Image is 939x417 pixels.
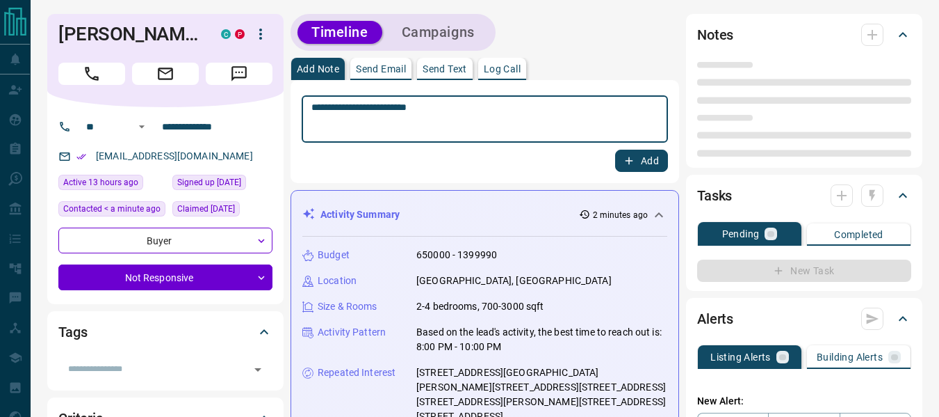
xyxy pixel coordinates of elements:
div: Notes [697,18,911,52]
p: Building Alerts [817,352,883,362]
span: Signed up [DATE] [177,175,241,189]
span: Active 13 hours ago [63,175,138,189]
p: 2 minutes ago [593,209,648,221]
p: [GEOGRAPHIC_DATA], [GEOGRAPHIC_DATA] [416,274,612,288]
div: Not Responsive [58,265,272,290]
p: 2-4 bedrooms, 700-3000 sqft [416,299,544,314]
h2: Notes [697,24,733,46]
p: Listing Alerts [710,352,771,362]
p: Send Text [423,64,467,74]
p: Activity Pattern [318,325,386,340]
p: New Alert: [697,394,911,409]
div: property.ca [235,29,245,39]
div: condos.ca [221,29,231,39]
h2: Tasks [697,184,732,207]
div: Tue Mar 04 2025 [172,201,272,221]
p: Completed [834,230,883,239]
div: Wed Aug 13 2025 [58,201,165,221]
h2: Alerts [697,308,733,330]
button: Campaigns [388,21,489,44]
a: [EMAIL_ADDRESS][DOMAIN_NAME] [96,150,253,162]
div: Alerts [697,302,911,336]
p: Budget [318,248,350,262]
div: Buyer [58,228,272,253]
div: Tue Mar 04 2025 [172,175,272,194]
button: Add [615,150,668,172]
span: Contacted < a minute ago [63,202,161,216]
div: Tasks [697,179,911,212]
div: Tags [58,315,272,349]
p: 650000 - 1399990 [416,248,497,262]
p: Send Email [356,64,406,74]
p: Based on the lead's activity, the best time to reach out is: 8:00 PM - 10:00 PM [416,325,667,354]
span: Call [58,63,125,85]
h2: Tags [58,321,87,343]
button: Timeline [297,21,382,44]
div: Activity Summary2 minutes ago [302,202,667,228]
h1: [PERSON_NAME] [58,23,200,45]
p: Add Note [297,64,339,74]
div: Tue Aug 12 2025 [58,175,165,194]
p: Activity Summary [320,207,400,222]
svg: Email Verified [76,152,86,162]
p: Size & Rooms [318,299,377,314]
span: Email [132,63,199,85]
button: Open [133,118,150,135]
p: Location [318,274,357,288]
span: Claimed [DATE] [177,202,235,216]
p: Pending [722,229,760,239]
p: Repeated Interest [318,365,395,380]
button: Open [248,360,268,379]
p: Log Call [484,64,521,74]
span: Message [206,63,272,85]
